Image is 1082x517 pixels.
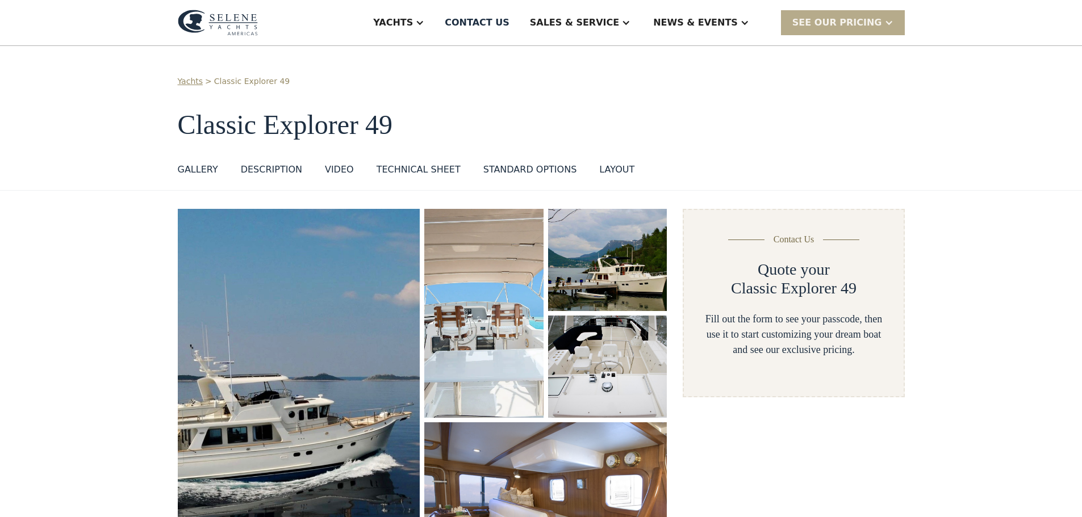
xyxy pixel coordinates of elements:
[548,209,667,311] img: 50 foot motor yacht
[377,163,461,181] a: Technical sheet
[599,163,634,176] div: layout
[325,163,354,176] div: VIDEO
[653,16,738,30] div: News & EVENTS
[241,163,302,176] div: DESCRIPTION
[178,163,218,176] div: GALLERY
[774,233,814,246] div: Contact Us
[530,16,619,30] div: Sales & Service
[483,163,577,176] div: standard options
[178,163,218,181] a: GALLERY
[325,163,354,181] a: VIDEO
[241,163,302,181] a: DESCRIPTION
[214,75,290,87] a: Classic Explorer 49
[483,163,577,181] a: standard options
[373,16,413,30] div: Yachts
[599,163,634,181] a: layout
[702,312,885,358] div: Fill out the form to see your passcode, then use it to start customizing your dream boat and see ...
[178,110,905,140] h1: Classic Explorer 49
[445,16,509,30] div: Contact US
[377,163,461,176] div: Technical sheet
[178,75,203,87] a: Yachts
[178,10,258,36] img: logo
[205,75,212,87] div: >
[792,16,882,30] div: SEE Our Pricing
[731,279,857,298] h2: Classic Explorer 49
[758,260,830,279] h2: Quote your
[548,316,667,418] img: 50 foot motor yacht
